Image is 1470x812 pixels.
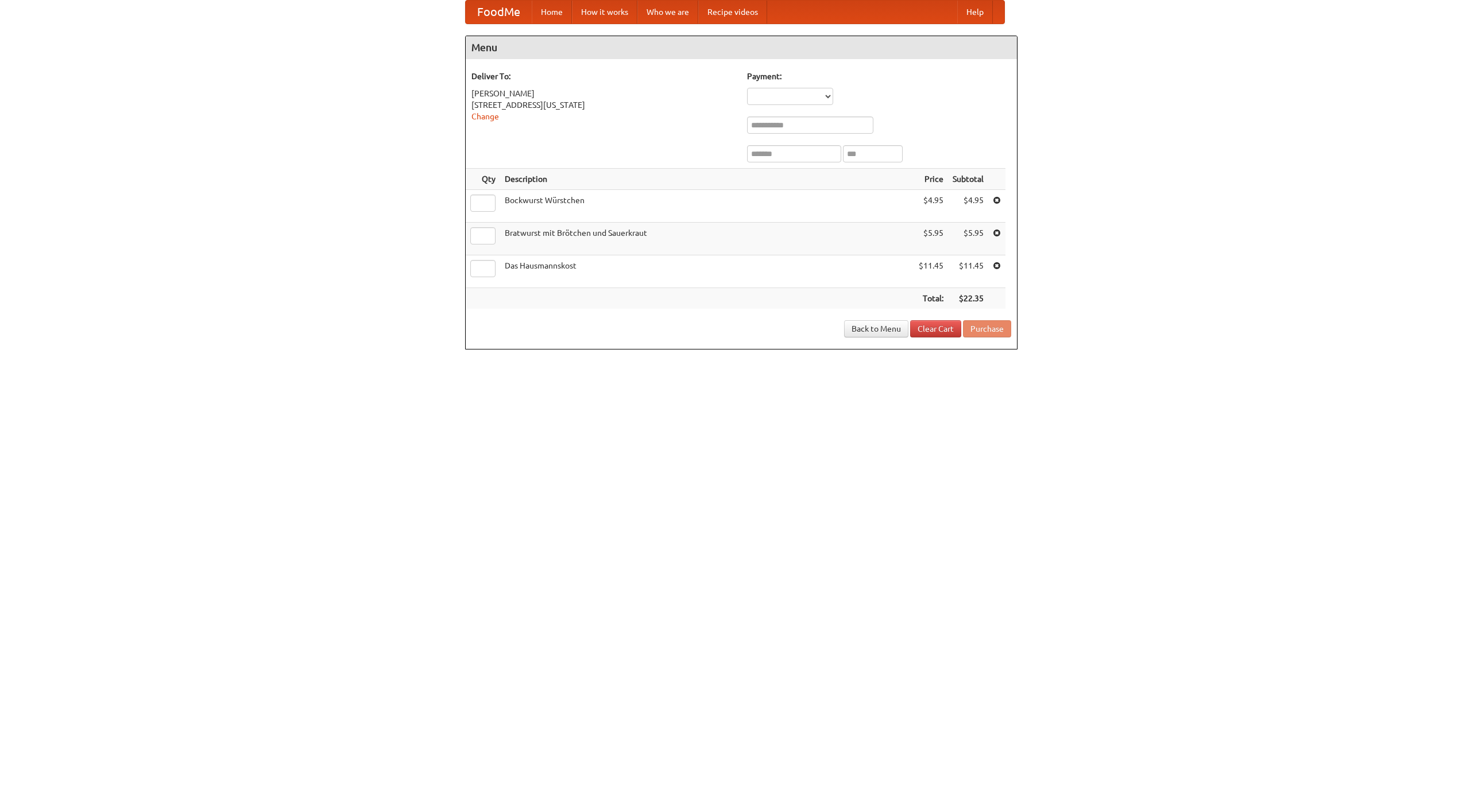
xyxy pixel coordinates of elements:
[637,1,698,24] a: Who we are
[471,88,736,99] div: [PERSON_NAME]
[500,255,914,288] td: Das Hausmannskost
[910,320,961,337] a: Clear Cart
[471,71,736,82] h5: Deliver To:
[948,255,988,288] td: $11.45
[466,1,532,24] a: FoodMe
[914,223,948,255] td: $5.95
[466,36,1017,59] h4: Menu
[466,169,500,190] th: Qty
[532,1,572,24] a: Home
[948,288,988,309] th: $22.35
[698,1,767,24] a: Recipe videos
[914,288,948,309] th: Total:
[948,190,988,223] td: $4.95
[500,190,914,223] td: Bockwurst Würstchen
[914,255,948,288] td: $11.45
[747,71,1011,82] h5: Payment:
[500,169,914,190] th: Description
[914,169,948,190] th: Price
[471,99,736,111] div: [STREET_ADDRESS][US_STATE]
[948,169,988,190] th: Subtotal
[471,112,499,121] a: Change
[957,1,993,24] a: Help
[914,190,948,223] td: $4.95
[948,223,988,255] td: $5.95
[500,223,914,255] td: Bratwurst mit Brötchen und Sauerkraut
[572,1,637,24] a: How it works
[844,320,908,337] a: Back to Menu
[963,320,1011,337] button: Purchase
